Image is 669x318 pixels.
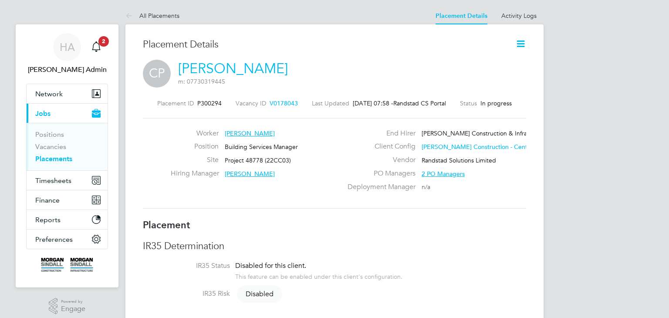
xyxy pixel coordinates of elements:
[460,99,477,107] label: Status
[143,261,230,271] label: IR35 Status
[143,38,502,51] h3: Placement Details
[125,12,179,20] a: All Placements
[35,176,71,185] span: Timesheets
[35,142,66,151] a: Vacancies
[237,285,282,303] span: Disabled
[422,143,534,151] span: [PERSON_NAME] Construction - Central
[342,183,416,192] label: Deployment Manager
[35,130,64,139] a: Positions
[501,12,537,20] a: Activity Logs
[342,142,416,151] label: Client Config
[270,99,298,107] span: V0178043
[225,143,298,151] span: Building Services Manager
[41,258,93,272] img: morgansindall-logo-retina.png
[312,99,349,107] label: Last Updated
[480,99,512,107] span: In progress
[393,99,446,107] span: Randstad CS Portal
[235,271,402,281] div: This feature can be enabled under this client's configuration.
[436,12,487,20] a: Placement Details
[143,219,190,231] b: Placement
[225,129,275,137] span: [PERSON_NAME]
[26,33,108,75] a: HA[PERSON_NAME] Admin
[143,289,230,298] label: IR35 Risk
[27,104,108,123] button: Jobs
[26,258,108,272] a: Go to home page
[171,169,219,178] label: Hiring Manager
[422,156,496,164] span: Randstad Solutions Limited
[157,99,194,107] label: Placement ID
[353,99,393,107] span: [DATE] 07:58 -
[60,41,75,53] span: HA
[61,298,85,305] span: Powered by
[422,170,465,178] span: 2 PO Managers
[27,190,108,210] button: Finance
[235,261,306,270] span: Disabled for this client.
[27,230,108,249] button: Preferences
[143,240,526,253] h3: IR35 Determination
[178,78,225,85] span: m: 07730319445
[61,305,85,313] span: Engage
[225,156,291,164] span: Project 48778 (22CC03)
[236,99,266,107] label: Vacancy ID
[27,123,108,170] div: Jobs
[35,216,61,224] span: Reports
[98,36,109,47] span: 2
[171,156,219,165] label: Site
[35,196,60,204] span: Finance
[88,33,105,61] a: 2
[27,210,108,229] button: Reports
[422,129,538,137] span: [PERSON_NAME] Construction & Infrast…
[16,24,118,288] nav: Main navigation
[225,170,275,178] span: [PERSON_NAME]
[342,156,416,165] label: Vendor
[27,84,108,103] button: Network
[26,64,108,75] span: Hays Admin
[27,171,108,190] button: Timesheets
[35,90,63,98] span: Network
[178,60,288,77] a: [PERSON_NAME]
[35,109,51,118] span: Jobs
[143,60,171,88] span: CP
[171,142,219,151] label: Position
[49,298,86,315] a: Powered byEngage
[422,183,430,191] span: n/a
[342,129,416,138] label: End Hirer
[171,129,219,138] label: Worker
[342,169,416,178] label: PO Managers
[197,99,222,107] span: P300294
[35,235,73,244] span: Preferences
[35,155,72,163] a: Placements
